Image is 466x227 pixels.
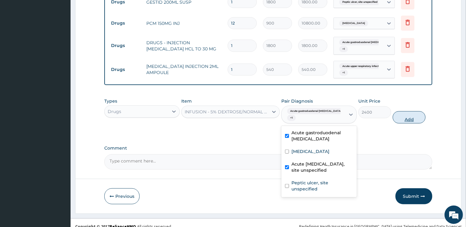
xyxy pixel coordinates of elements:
[339,70,348,76] span: + 1
[143,60,224,79] td: [MEDICAL_DATA] INJECTION 2ML AMPOULE
[358,98,380,104] label: Unit Price
[291,180,353,192] label: Peptic ulcer, site unspecified
[11,31,25,46] img: d_794563401_company_1708531726252_794563401
[291,148,329,155] label: [MEDICAL_DATA]
[101,3,115,18] div: Minimize live chat window
[36,72,85,134] span: We're online!
[104,146,432,151] label: Comment
[143,17,224,29] td: PCM 150MG INJ
[339,39,397,45] span: Acute gastroduodenal [MEDICAL_DATA]
[339,46,348,52] span: + 1
[108,108,121,115] div: Drugs
[185,109,269,115] div: INFUSION - 5% DEXTROSE/NORMAL SALINE 500 ML = 1 UNIT
[393,111,426,123] button: Add
[181,98,192,104] label: Item
[32,34,103,42] div: Chat with us now
[104,188,140,204] button: Previous
[287,108,345,114] span: Acute gastroduodenal [MEDICAL_DATA]
[3,157,117,178] textarea: Type your message and hit 'Enter'
[143,37,224,55] td: DRUGS - INJECTION [MEDICAL_DATA] HCL TO 30 MG
[104,99,117,104] label: Types
[108,40,143,51] td: Drugs
[339,20,368,26] span: [MEDICAL_DATA]
[395,188,432,204] button: Submit
[291,161,353,173] label: Acute [MEDICAL_DATA], site unspecified
[108,64,143,75] td: Drugs
[281,98,313,104] label: Pair Diagnosis
[287,115,296,121] span: + 1
[108,18,143,29] td: Drugs
[339,63,384,69] span: Acute upper respiratory infect...
[291,130,353,142] label: Acute gastroduodenal [MEDICAL_DATA]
